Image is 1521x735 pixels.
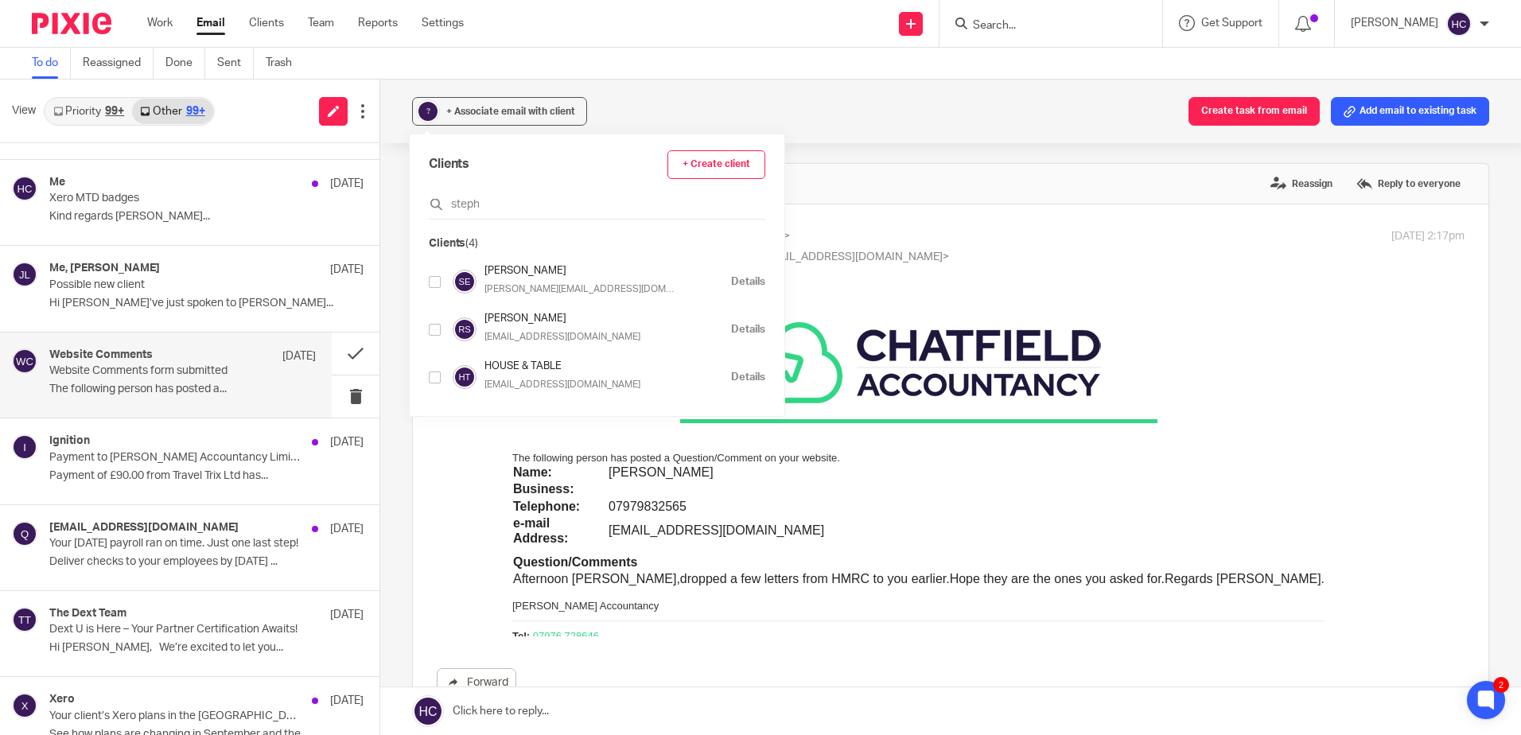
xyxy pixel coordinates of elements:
[1331,97,1489,126] button: Add email to existing task
[32,48,71,79] a: To do
[731,322,765,337] a: Details
[49,383,316,396] p: The following person has posted a...
[147,15,173,31] a: Work
[217,48,254,79] a: Sent
[484,263,723,278] h4: [PERSON_NAME]
[12,607,37,632] img: svg%3E
[24,300,837,313] p: [PERSON_NAME] Accountancy
[12,693,37,718] img: svg%3E
[25,182,85,196] strong: Business:
[49,262,160,275] h4: Me, [PERSON_NAME]
[667,150,765,179] a: + Create client
[32,13,111,34] img: Pixie
[484,378,675,392] p: [EMAIL_ADDRESS][DOMAIN_NAME]
[132,99,212,124] a: Other99+
[484,330,675,344] p: [EMAIL_ADDRESS][DOMAIN_NAME]
[1391,228,1465,245] p: [DATE] 2:17pm
[282,348,316,364] p: [DATE]
[429,155,469,173] span: Clients
[429,196,765,212] input: Click to search...
[49,521,239,535] h4: [EMAIL_ADDRESS][DOMAIN_NAME]
[165,48,205,79] a: Done
[453,365,477,389] img: svg%3E
[12,176,37,201] img: svg%3E
[25,165,64,179] strong: Name:
[24,270,837,287] td: Afternoon [PERSON_NAME],dropped a few letters from HMRC to you earlier.Hope they are the ones you...
[105,106,124,117] div: 99+
[192,8,669,119] img: Chatfield Accountancy
[12,262,37,287] img: svg%3E
[196,15,225,31] a: Email
[308,15,334,31] a: Team
[49,469,364,483] p: Payment of £90.00 from Travel Trix Ltd has...
[49,192,301,205] p: Xero MTD badges
[330,262,364,278] p: [DATE]
[249,15,284,31] a: Clients
[330,434,364,450] p: [DATE]
[83,48,154,79] a: Reassigned
[49,348,153,362] h4: Website Comments
[25,216,80,245] strong: e-mail Address:
[186,106,205,117] div: 99+
[330,607,364,623] p: [DATE]
[49,278,301,292] p: Possible new client
[446,107,575,116] span: + Associate email with client
[49,537,301,550] p: Your [DATE] payroll ran on time. Just one last step!
[266,48,304,79] a: Trash
[24,330,41,342] strong: Tel:
[49,693,75,706] h4: Xero
[25,255,149,269] strong: Question/Comments
[412,97,587,126] button: ? + Associate email with client
[49,364,263,378] p: Website Comments form submitted
[49,607,126,620] h4: The Dext Team
[1446,11,1472,37] img: svg%3E
[12,348,37,374] img: svg%3E
[119,215,837,247] td: [EMAIL_ADDRESS][DOMAIN_NAME]
[45,99,132,124] a: Priority99+
[453,317,477,341] img: svg%3E
[1266,172,1336,196] label: Reassign
[330,521,364,537] p: [DATE]
[330,693,364,709] p: [DATE]
[330,176,364,192] p: [DATE]
[12,103,36,119] span: View
[422,15,464,31] a: Settings
[49,176,65,189] h4: Me
[45,330,111,342] a: 07976 728646
[437,668,516,697] a: Forward
[49,451,301,465] p: Payment to [PERSON_NAME] Accountancy Limited for Travel Trix Ltd has failed
[731,370,765,385] a: Details
[429,235,478,252] p: Clients
[25,200,91,213] strong: Telephone:
[49,710,301,723] p: Your client’s Xero plans in the [GEOGRAPHIC_DATA] are changing: see what’s new
[453,270,477,294] img: svg%3E
[731,274,765,290] a: Details
[484,359,723,374] h4: HOUSE & TABLE
[666,251,949,262] span: <[PERSON_NAME][EMAIL_ADDRESS][DOMAIN_NAME]>
[49,623,301,636] p: Dext U is Here – Your Partner Certification Awaits!
[49,555,364,569] p: Deliver checks to your employees by [DATE] ...
[484,282,675,297] p: [PERSON_NAME][EMAIL_ADDRESS][DOMAIN_NAME]
[12,521,37,546] img: svg%3E
[1188,97,1320,126] button: Create task from email
[119,198,837,215] td: 07979832565
[358,15,398,31] a: Reports
[24,152,837,165] p: The following person has posted a Question/Comment on your website.
[49,210,364,224] p: Kind regards [PERSON_NAME]...
[49,641,364,655] p: Hi [PERSON_NAME], We’re excited to let you...
[1352,172,1465,196] label: Reply to everyone
[484,311,723,326] h4: [PERSON_NAME]
[12,434,37,460] img: svg%3E
[1493,677,1509,693] div: 2
[49,434,90,448] h4: Ignition
[465,238,478,249] span: (4)
[418,102,438,121] div: ?
[49,297,364,310] p: Hi [PERSON_NAME]’ve just spoken to [PERSON_NAME]...
[119,164,837,181] td: [PERSON_NAME]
